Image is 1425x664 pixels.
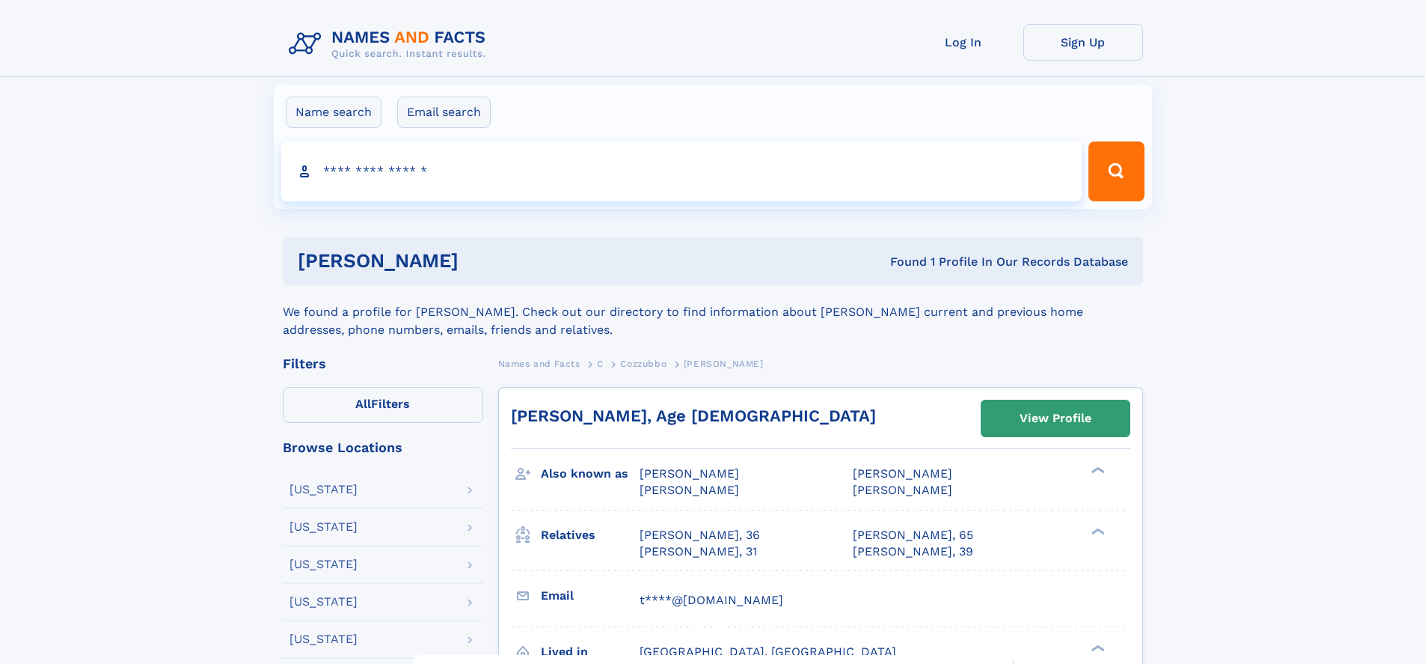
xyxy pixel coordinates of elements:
[981,400,1130,436] a: View Profile
[541,523,640,548] h3: Relatives
[904,24,1023,61] a: Log In
[281,141,1082,201] input: search input
[289,521,358,533] div: [US_STATE]
[397,97,491,128] label: Email search
[640,543,757,560] a: [PERSON_NAME], 31
[283,285,1143,339] div: We found a profile for [PERSON_NAME]. Check out our directory to find information about [PERSON_N...
[674,254,1128,270] div: Found 1 Profile In Our Records Database
[283,357,483,371] div: Filters
[640,645,896,659] span: [GEOGRAPHIC_DATA], [GEOGRAPHIC_DATA]
[640,527,760,543] a: [PERSON_NAME], 36
[355,397,371,411] span: All
[541,461,640,487] h3: Also known as
[1023,24,1143,61] a: Sign Up
[541,583,640,609] h3: Email
[283,441,483,454] div: Browse Locations
[289,558,358,570] div: [US_STATE]
[620,354,666,373] a: Cozzubbo
[1088,141,1144,201] button: Search Button
[289,633,358,645] div: [US_STATE]
[597,359,604,369] span: C
[283,24,498,64] img: Logo Names and Facts
[597,354,604,373] a: C
[1088,466,1106,475] div: ❯
[1088,643,1106,653] div: ❯
[640,466,739,481] span: [PERSON_NAME]
[640,483,739,497] span: [PERSON_NAME]
[289,596,358,608] div: [US_STATE]
[1020,401,1091,436] div: View Profile
[286,97,381,128] label: Name search
[684,359,764,369] span: [PERSON_NAME]
[283,387,483,423] label: Filters
[511,406,876,425] a: [PERSON_NAME], Age [DEMOGRAPHIC_DATA]
[853,466,952,481] span: [PERSON_NAME]
[853,483,952,497] span: [PERSON_NAME]
[498,354,580,373] a: Names and Facts
[1088,526,1106,536] div: ❯
[620,359,666,369] span: Cozzubbo
[853,543,973,560] a: [PERSON_NAME], 39
[298,252,675,270] h1: [PERSON_NAME]
[853,527,973,543] a: [PERSON_NAME], 65
[289,484,358,496] div: [US_STATE]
